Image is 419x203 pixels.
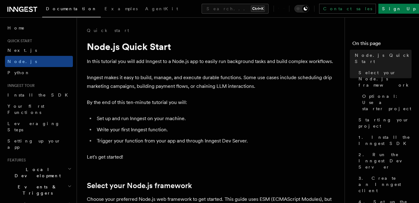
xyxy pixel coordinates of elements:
[7,70,30,75] span: Python
[7,48,37,53] span: Next.js
[42,2,101,17] a: Documentation
[5,56,73,67] a: Node.js
[87,57,335,66] p: In this tutorial you will add Inngest to a Node.js app to easily run background tasks and build c...
[352,50,412,67] a: Node.js Quick Start
[294,5,309,12] button: Toggle dark mode
[5,38,32,43] span: Quick start
[5,83,35,88] span: Inngest tour
[359,175,412,194] span: 3. Create an Inngest client
[5,184,68,196] span: Events & Triggers
[5,67,73,78] a: Python
[141,2,182,17] a: AgentKit
[359,134,412,147] span: 1. Install the Inngest SDK
[7,92,72,97] span: Install the SDK
[46,6,97,11] span: Documentation
[101,2,141,17] a: Examples
[7,25,25,31] span: Home
[87,98,335,107] p: By the end of this ten-minute tutorial you will:
[356,67,412,91] a: Select your Node.js framework
[145,6,178,11] span: AgentKit
[95,114,335,123] li: Set up and run Inngest on your machine.
[319,4,376,14] a: Contact sales
[5,89,73,101] a: Install the SDK
[5,164,73,181] button: Local Development
[362,93,412,112] span: Optional: Use a starter project
[7,138,61,150] span: Setting up your app
[356,114,412,132] a: Starting your project
[359,151,412,170] span: 2. Run the Inngest Dev Server
[251,6,265,12] kbd: Ctrl+K
[359,117,412,129] span: Starting your project
[360,91,412,114] a: Optional: Use a starter project
[5,22,73,34] a: Home
[202,4,269,14] button: Search...Ctrl+K
[87,73,335,91] p: Inngest makes it easy to build, manage, and execute durable functions. Some use cases include sch...
[5,135,73,153] a: Setting up your app
[5,101,73,118] a: Your first Functions
[105,6,138,11] span: Examples
[7,104,44,115] span: Your first Functions
[95,125,335,134] li: Write your first Inngest function.
[5,158,26,163] span: Features
[356,132,412,149] a: 1. Install the Inngest SDK
[7,121,60,132] span: Leveraging Steps
[5,181,73,199] button: Events & Triggers
[355,52,412,65] span: Node.js Quick Start
[7,59,37,64] span: Node.js
[5,45,73,56] a: Next.js
[356,173,412,196] a: 3. Create an Inngest client
[352,40,412,50] h4: On this page
[356,149,412,173] a: 2. Run the Inngest Dev Server
[87,181,192,190] a: Select your Node.js framework
[5,166,68,179] span: Local Development
[87,153,335,161] p: Let's get started!
[87,27,129,34] a: Quick start
[5,118,73,135] a: Leveraging Steps
[95,137,335,145] li: Trigger your function from your app and through Inngest Dev Server.
[87,41,335,52] h1: Node.js Quick Start
[359,70,412,88] span: Select your Node.js framework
